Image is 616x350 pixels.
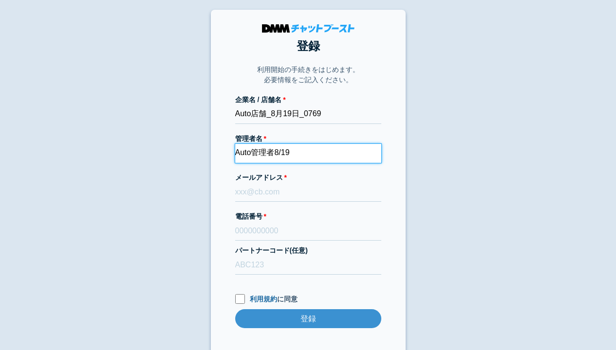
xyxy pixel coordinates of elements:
input: 会話 太郎 [235,144,381,163]
label: 企業名 / 店舗名 [235,95,381,105]
input: 0000000000 [235,222,381,241]
label: メールアドレス [235,173,381,183]
img: DMMチャットブースト [262,24,355,33]
input: 株式会社チャットブースト [235,105,381,124]
input: xxx@cb.com [235,183,381,202]
label: 電話番号 [235,211,381,222]
label: パートナーコード(任意) [235,245,381,256]
input: 登録 [235,309,381,328]
h1: 登録 [235,37,381,55]
p: 利用開始の手続きをはじめます。 必要情報をご記入ください。 [257,65,359,85]
label: に同意 [235,294,381,304]
input: ABC123 [235,256,381,275]
a: 利用規約 [250,295,277,303]
input: 利用規約に同意 [235,294,245,304]
label: 管理者名 [235,134,381,144]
